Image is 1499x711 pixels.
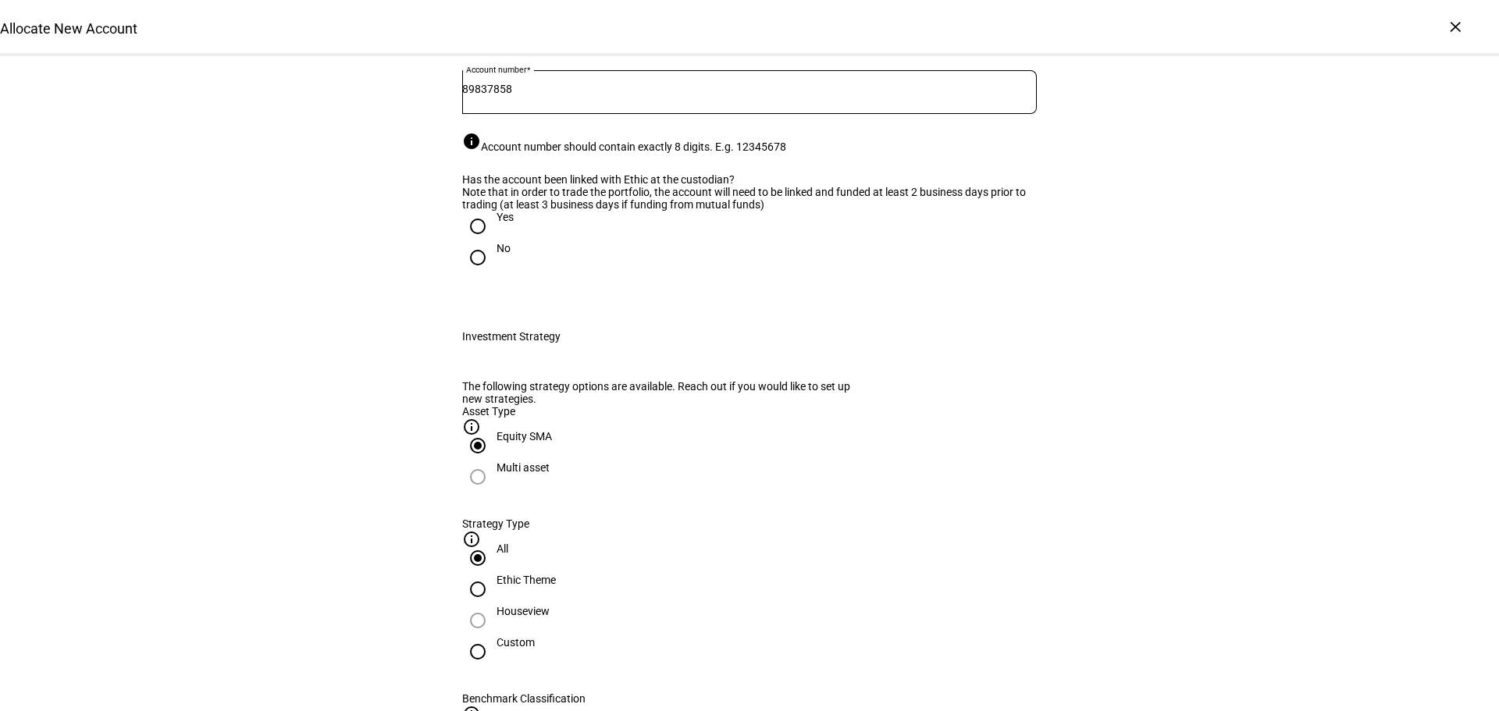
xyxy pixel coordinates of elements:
mat-icon: info_outline [462,418,481,436]
mat-icon: info [462,132,481,151]
div: Ethic Theme [497,574,556,586]
plt-strategy-filter-column-header: Strategy Type [462,517,1037,542]
input: Account number [462,83,1037,95]
mat-icon: info_outline [462,530,481,549]
div: × [1443,14,1468,39]
div: Account number should contain exactly 8 digits. E.g. 12345678 [462,132,1037,153]
div: Has the account been linked with Ethic at the custodian? [462,173,1037,186]
div: The following strategy options are available. Reach out if you would like to set up new strategies. [462,380,864,405]
div: Benchmark Classification [462,692,1037,705]
div: Equity SMA [497,430,552,443]
div: Investment Strategy [462,330,561,343]
div: Custom [497,636,535,649]
div: No [497,242,511,254]
mat-label: Account number [466,65,526,74]
div: Strategy Type [462,517,1037,530]
plt-strategy-filter-column-header: Asset Type [462,405,1037,430]
div: Note that in order to trade the portfolio, the account will need to be linked and funded at least... [462,186,1037,211]
div: Asset Type [462,405,1037,418]
div: All [497,542,508,555]
div: Yes [497,211,514,223]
